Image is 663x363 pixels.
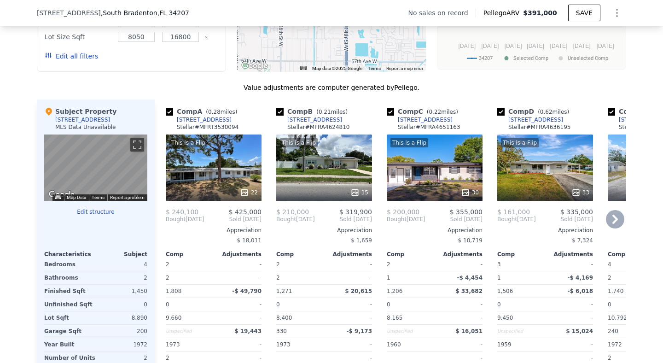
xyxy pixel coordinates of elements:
span: $ 33,682 [455,288,483,294]
span: 0.22 [429,109,441,115]
span: , South Bradenton [101,8,189,18]
div: 0 [98,298,147,311]
div: - [215,311,262,324]
div: Unspecified [497,325,543,338]
button: Show Options [608,4,626,22]
div: Unspecified [387,325,433,338]
div: Stellar # MFRA4624810 [287,123,350,131]
div: Bathrooms [44,271,94,284]
div: Characteristics [44,251,96,258]
button: Clear [204,35,208,39]
div: [STREET_ADDRESS] [55,116,110,123]
span: 0.62 [540,109,552,115]
div: Year Built [44,338,94,351]
div: Appreciation [497,227,593,234]
span: -$ 4,454 [457,275,483,281]
a: [STREET_ADDRESS] [166,116,232,123]
div: Garage Sqft [44,325,94,338]
div: Street View [44,135,147,201]
text: 34207 [479,55,493,61]
div: Finished Sqft [44,285,94,298]
span: Sold [DATE] [204,216,262,223]
div: Comp A [166,107,241,116]
text: [DATE] [505,43,522,49]
div: - [436,338,483,351]
span: 1,271 [276,288,292,294]
div: [DATE] [166,216,204,223]
span: Map data ©2025 Google [312,66,362,71]
span: Sold [DATE] [536,216,593,223]
div: [DATE] [387,216,425,223]
button: Edit all filters [45,52,98,61]
div: MLS Data Unavailable [55,123,116,131]
a: Terms (opens in new tab) [92,195,105,200]
div: Appreciation [276,227,372,234]
span: 4 [608,261,611,268]
span: 2 [166,261,169,268]
a: [STREET_ADDRESS] [276,116,342,123]
div: Comp [608,251,656,258]
span: Pellego ARV [483,8,523,18]
div: Subject [96,251,147,258]
div: 1973 [166,338,212,351]
text: [DATE] [527,43,544,49]
button: SAVE [568,5,600,21]
div: 200 [98,325,147,338]
span: [STREET_ADDRESS] [37,8,101,18]
img: Google [239,60,270,72]
span: -$ 49,790 [232,288,262,294]
span: 2 [276,261,280,268]
span: ( miles) [313,109,351,115]
span: 8,165 [387,315,402,321]
span: 3 [497,261,501,268]
div: Comp [276,251,324,258]
span: Bought [166,216,186,223]
text: Unselected Comp [568,55,608,61]
span: 0 [166,301,169,308]
span: $ 425,000 [229,208,262,216]
div: No sales on record [408,8,475,18]
div: Comp [387,251,435,258]
div: 1 [497,271,543,284]
div: Unfinished Sqft [44,298,94,311]
div: 1960 [387,338,433,351]
span: Bought [497,216,517,223]
span: $ 1,659 [351,237,372,244]
button: Keyboard shortcuts [55,195,61,199]
span: Sold [DATE] [425,216,483,223]
span: 9,660 [166,315,181,321]
text: [DATE] [550,43,568,49]
div: Map [44,135,147,201]
span: $ 335,000 [560,208,593,216]
div: - [215,298,262,311]
span: $ 319,900 [339,208,372,216]
div: Stellar # MFRA4636195 [508,123,571,131]
div: Lot Size Sqft [45,30,112,43]
img: Google [47,189,77,201]
a: Open this area in Google Maps (opens a new window) [47,189,77,201]
div: 1973 [276,338,322,351]
div: - [326,258,372,271]
div: - [547,258,593,271]
span: 1,506 [497,288,513,294]
div: 33 [571,188,589,197]
div: 1 [387,271,433,284]
span: $ 200,000 [387,208,419,216]
div: Stellar # MFRT3530094 [177,123,238,131]
span: ( miles) [534,109,573,115]
div: 1972 [608,338,654,351]
div: 15 [350,188,368,197]
span: $ 210,000 [276,208,309,216]
div: This is a Flip [501,138,539,147]
span: $ 240,100 [166,208,198,216]
div: - [436,258,483,271]
span: 8,400 [276,315,292,321]
div: - [436,311,483,324]
a: Open this area in Google Maps (opens a new window) [239,60,270,72]
span: $ 15,024 [566,328,593,334]
div: [STREET_ADDRESS] [287,116,342,123]
span: $ 355,000 [450,208,483,216]
div: Appreciation [387,227,483,234]
span: Bought [387,216,407,223]
div: - [215,271,262,284]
